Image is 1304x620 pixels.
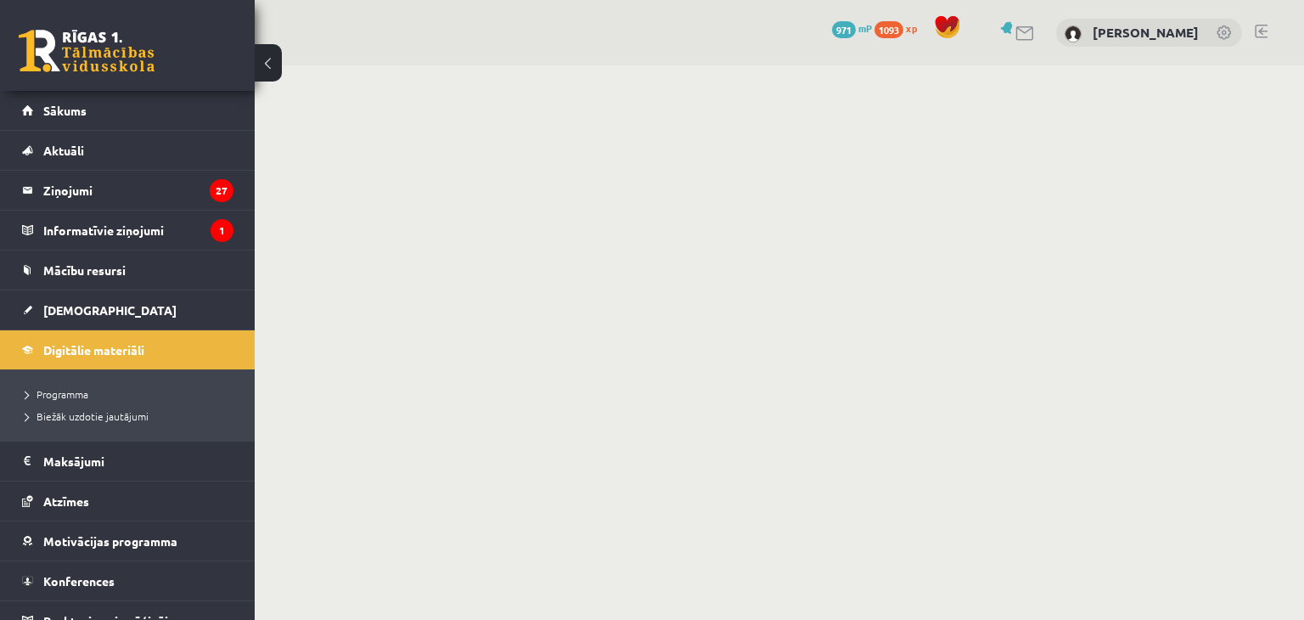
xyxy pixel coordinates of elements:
a: Atzīmes [22,482,233,521]
a: Maksājumi [22,442,233,481]
a: [DEMOGRAPHIC_DATA] [22,290,233,330]
a: 971 mP [832,21,872,35]
img: Aleksejs Dovbenko [1065,25,1082,42]
a: Ziņojumi27 [22,171,233,210]
a: 1093 xp [874,21,925,35]
a: Mācību resursi [22,251,233,290]
legend: Ziņojumi [43,171,233,210]
i: 27 [210,179,233,202]
span: 1093 [874,21,903,38]
a: Programma [25,386,238,402]
a: Digitālie materiāli [22,330,233,369]
span: Sākums [43,103,87,118]
legend: Informatīvie ziņojumi [43,211,233,250]
a: Konferences [22,561,233,600]
i: 1 [211,219,233,242]
a: Informatīvie ziņojumi1 [22,211,233,250]
span: Programma [25,387,88,401]
span: Motivācijas programma [43,533,177,549]
span: Mācību resursi [43,262,126,278]
span: xp [906,21,917,35]
span: Konferences [43,573,115,589]
span: Aktuāli [43,143,84,158]
span: [DEMOGRAPHIC_DATA] [43,302,177,318]
a: [PERSON_NAME] [1093,24,1199,41]
span: Atzīmes [43,493,89,509]
a: Motivācijas programma [22,521,233,561]
span: Digitālie materiāli [43,342,144,358]
legend: Maksājumi [43,442,233,481]
a: Aktuāli [22,131,233,170]
a: Biežāk uzdotie jautājumi [25,409,238,424]
span: Biežāk uzdotie jautājumi [25,409,149,423]
a: Sākums [22,91,233,130]
a: Rīgas 1. Tālmācības vidusskola [19,30,155,72]
span: 971 [832,21,856,38]
span: mP [858,21,872,35]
